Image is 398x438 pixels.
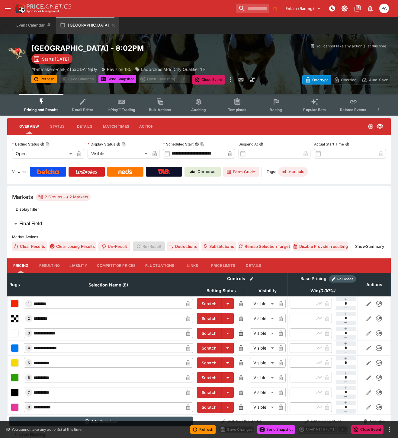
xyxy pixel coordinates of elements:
p: Actual Start Time [314,142,344,147]
div: Show/hide Price Roll mode configuration. [329,275,356,283]
button: Scratch [197,298,222,309]
p: Copy To Clipboard [31,66,97,72]
p: You cannot take any action(s) at this time. [11,427,82,432]
button: Bulk Edit (Controls) [197,417,286,426]
div: Start From [302,75,391,85]
button: Refresh [190,425,216,434]
span: Re-Result [133,241,165,251]
button: Fluctuations [140,258,179,273]
th: Controls [195,273,287,285]
span: 6 [27,376,31,380]
button: Overview [14,119,44,134]
img: Sportsbook Management [27,10,59,13]
button: Auto-Save [359,75,391,85]
p: Betting Status [12,142,39,147]
th: Actions [358,273,390,296]
button: Details [240,258,267,273]
div: Visible [250,373,276,382]
img: TabNZ [158,169,170,174]
span: Win(0.00%) [304,287,342,294]
p: Ladbrokes Mdc City Qualifier 1 F [141,66,206,72]
a: Cerberus [185,167,221,177]
button: Send Snapshot [98,75,136,83]
button: Deductions [167,241,199,251]
button: Price Limits [206,258,240,273]
button: Final Field [7,218,391,230]
button: Display filter [12,204,43,214]
p: Suspend At [239,142,258,147]
button: Scratch [197,372,222,383]
button: Override [331,75,359,85]
button: Scratch [197,387,222,398]
button: Refresh [31,75,57,83]
button: Bulk edit [248,275,255,283]
div: Event type filters [19,94,379,116]
button: No Bookmarks [270,4,280,13]
span: 2 [27,316,31,321]
em: ( 0.00 %) [319,287,335,294]
div: Visible [250,343,276,353]
p: Starts [DATE] [42,56,69,62]
button: Scratch [197,357,222,368]
span: Racing [270,107,282,112]
button: Clear Results [12,241,47,251]
div: Peter Addley [379,4,389,13]
button: Liability [65,258,92,273]
p: Overtype [312,77,329,83]
span: InPlay™ Trading [108,107,135,112]
button: Competitor Prices [92,258,141,273]
span: Auditing [191,107,206,112]
button: Suspend At [259,142,263,146]
button: Toggle light/dark mode [339,3,350,14]
div: Visible [250,388,276,397]
span: Templates [228,107,246,112]
button: Scheduled StartCopy To Clipboard [195,142,199,146]
span: Related Events [340,107,366,112]
button: Copy To Clipboard [200,142,204,146]
div: Visible [88,149,150,158]
input: search [236,4,269,13]
span: 3 [27,331,31,335]
label: Market Actions [12,232,386,241]
span: Pricing and Results [24,107,59,112]
button: Betting StatusCopy To Clipboard [40,142,44,146]
button: Add Selection [9,417,193,426]
img: Cerberus [190,169,195,174]
img: Ladbrokes [75,169,98,174]
button: Resulting [34,258,65,273]
span: Detail Editor [72,107,93,112]
p: Auto-Save [369,77,388,83]
button: Actions [134,119,161,134]
p: Revision 185 [107,66,131,72]
svg: Open [368,123,374,129]
div: 2 Groups 2 Markets [38,193,88,201]
button: Display StatusCopy To Clipboard [116,142,120,146]
button: Substitutions [201,241,236,251]
p: Override [341,77,356,83]
div: Visible [250,314,276,323]
span: 1 [27,302,31,306]
div: Visible [250,358,276,368]
label: View on : [12,167,27,177]
span: Bulk Actions [149,107,171,112]
p: Cerberus [197,169,215,175]
button: Overtype [302,75,331,85]
button: Select Tenant [282,4,325,13]
button: NOT Connected to PK [327,3,338,14]
img: PriceKinetics Logo [13,2,25,14]
button: Documentation [352,3,363,14]
span: 5 [27,361,31,365]
button: Edit Pricing (Win) [289,417,356,426]
button: Close Event [351,425,384,434]
div: Visible [250,402,276,412]
p: You cannot take any action(s) at this time. [316,43,387,49]
button: Links [179,258,206,273]
span: mbo-enable [278,169,308,175]
h2: Copy To Clipboard [31,43,241,53]
button: Details [71,119,98,134]
h6: Final Field [19,220,42,227]
button: Peter Addley [377,2,391,15]
span: Un-Result [98,241,130,251]
button: Remap Selection Target [238,241,290,251]
span: 8 [27,405,31,409]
